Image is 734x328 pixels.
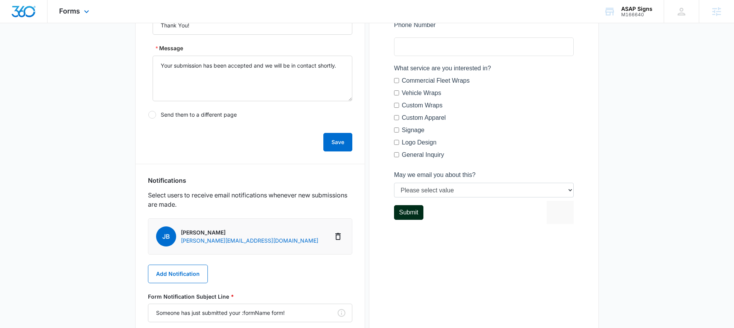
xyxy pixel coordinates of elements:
label: Message [156,44,183,53]
label: Form Notification Subject Line [148,292,352,301]
textarea: Message [153,56,352,101]
p: Select users to receive email notifications whenever new submissions are made. [148,190,352,209]
label: Commercial Fleet Wraps [8,185,76,195]
button: Save [323,133,352,151]
p: [PERSON_NAME][EMAIL_ADDRESS][DOMAIN_NAME] [181,236,318,245]
label: Signage [8,235,31,244]
div: account name [621,6,652,12]
label: Send them to a different page [148,110,352,119]
h3: Notifications [148,177,186,184]
label: Logo Design [8,247,42,257]
span: Submit [5,318,24,325]
span: Forms [59,7,80,15]
div: account id [621,12,652,17]
p: [PERSON_NAME] [181,228,318,236]
label: Custom Apparel [8,223,52,232]
label: Vehicle Wraps [8,198,47,207]
span: JB [156,226,176,246]
label: Custom Wraps [8,210,49,219]
button: Delete Notification [332,230,344,243]
input: Title [153,16,352,35]
button: Add Notification [148,265,208,283]
label: General Inquiry [8,260,50,269]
